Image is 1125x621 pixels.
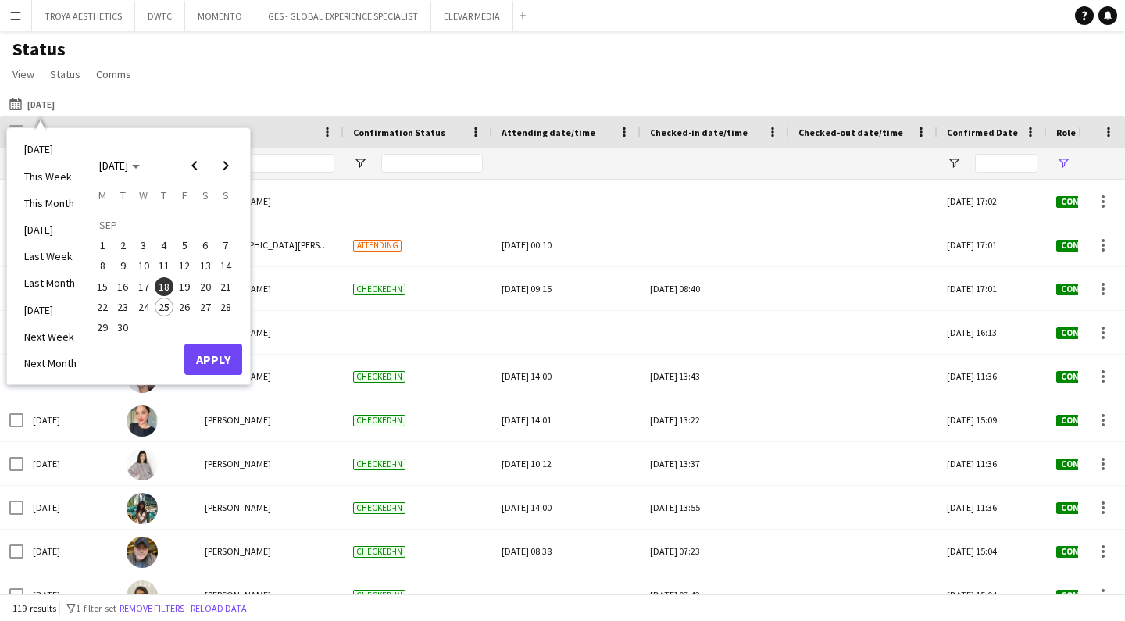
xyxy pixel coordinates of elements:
[1056,327,1114,339] span: Confirmed
[23,442,117,485] div: [DATE]
[134,236,153,255] span: 3
[353,415,405,426] span: Checked-in
[127,127,153,138] span: Photo
[155,277,173,296] span: 18
[1056,196,1114,208] span: Confirmed
[93,318,112,337] span: 29
[134,297,154,317] button: 24-09-2025
[127,493,158,524] img: Racheal Yeko
[195,235,215,255] button: 06-09-2025
[195,297,215,317] button: 27-09-2025
[175,257,194,276] span: 12
[353,590,405,601] span: Checked-in
[216,277,236,297] button: 21-09-2025
[99,159,128,173] span: [DATE]
[937,530,1047,573] div: [DATE] 15:04
[184,344,242,375] button: Apply
[353,156,367,170] button: Open Filter Menu
[112,235,133,255] button: 02-09-2025
[216,257,235,276] span: 14
[23,398,117,441] div: [DATE]
[205,458,271,469] span: [PERSON_NAME]
[353,127,445,138] span: Confirmation Status
[502,355,631,398] div: [DATE] 14:00
[154,277,174,297] button: 18-09-2025
[502,442,631,485] div: [DATE] 10:12
[937,180,1047,223] div: [DATE] 17:02
[195,255,215,276] button: 13-09-2025
[93,298,112,316] span: 22
[127,580,158,612] img: Pooneh Zarnegar
[134,257,153,276] span: 10
[154,235,174,255] button: 04-09-2025
[502,127,595,138] span: Attending date/time
[179,150,210,181] button: Previous month
[114,318,133,337] span: 30
[135,1,185,31] button: DWTC
[92,277,112,297] button: 15-09-2025
[175,277,194,296] span: 19
[937,486,1047,529] div: [DATE] 11:36
[502,530,631,573] div: [DATE] 08:38
[205,414,271,426] span: [PERSON_NAME]
[205,127,230,138] span: Name
[15,243,86,269] li: Last Week
[174,255,195,276] button: 12-09-2025
[353,284,405,295] span: Checked-in
[127,537,158,568] img: Delon Romero
[93,236,112,255] span: 1
[650,442,780,485] div: [DATE] 13:37
[174,235,195,255] button: 05-09-2025
[134,255,154,276] button: 10-09-2025
[216,297,236,317] button: 28-09-2025
[937,398,1047,441] div: [DATE] 15:09
[937,442,1047,485] div: [DATE] 11:36
[1056,371,1114,383] span: Confirmed
[32,1,135,31] button: TROYA AESTHETICS
[798,127,903,138] span: Checked-out date/time
[15,297,86,323] li: [DATE]
[502,486,631,529] div: [DATE] 14:00
[650,486,780,529] div: [DATE] 13:55
[650,573,780,616] div: [DATE] 07:42
[216,236,235,255] span: 7
[23,573,117,616] div: [DATE]
[216,277,235,296] span: 21
[650,267,780,310] div: [DATE] 08:40
[114,298,133,316] span: 23
[196,236,215,255] span: 6
[44,64,87,84] a: Status
[154,255,174,276] button: 11-09-2025
[114,277,133,296] span: 16
[93,277,112,296] span: 15
[196,277,215,296] span: 20
[23,486,117,529] div: [DATE]
[216,235,236,255] button: 07-09-2025
[650,355,780,398] div: [DATE] 13:43
[116,600,187,617] button: Remove filters
[196,298,215,316] span: 27
[134,235,154,255] button: 03-09-2025
[650,530,780,573] div: [DATE] 07:23
[12,67,34,81] span: View
[92,297,112,317] button: 22-09-2025
[937,223,1047,266] div: [DATE] 17:01
[155,236,173,255] span: 4
[502,223,631,266] div: [DATE] 00:10
[195,277,215,297] button: 20-09-2025
[90,64,137,84] a: Comms
[1056,415,1114,426] span: Confirmed
[175,236,194,255] span: 5
[185,1,255,31] button: MOMENTO
[205,501,271,513] span: [PERSON_NAME]
[202,188,209,202] span: S
[1056,459,1114,470] span: Confirmed
[233,154,334,173] input: Name Filter Input
[205,239,364,251] span: [DEMOGRAPHIC_DATA][PERSON_NAME]
[174,297,195,317] button: 26-09-2025
[187,600,250,617] button: Reload data
[92,255,112,276] button: 08-09-2025
[223,188,229,202] span: S
[92,215,236,235] td: SEP
[353,502,405,514] span: Checked-in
